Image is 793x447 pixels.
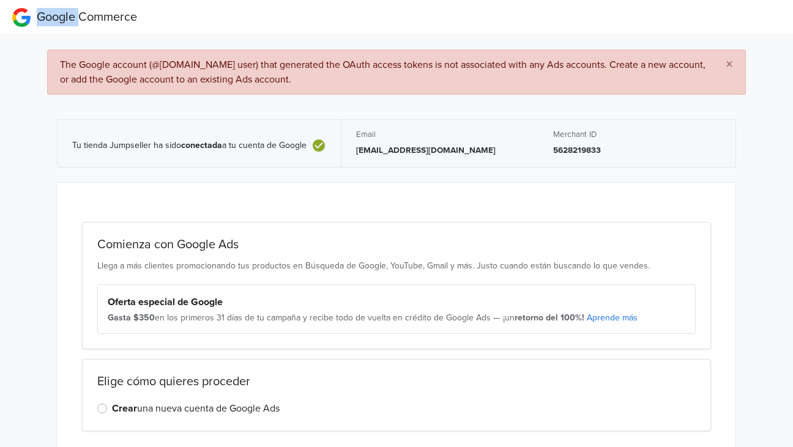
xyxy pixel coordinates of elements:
[97,237,696,252] h2: Comienza con Google Ads
[553,144,721,157] p: 5628219833
[726,56,733,73] span: ×
[356,144,524,157] p: [EMAIL_ADDRESS][DOMAIN_NAME]
[108,312,685,324] div: en los primeros 31 días de tu campaña y recibe todo de vuelta en crédito de Google Ads — ¡un
[112,401,280,416] label: una nueva cuenta de Google Ads
[108,296,223,308] strong: Oferta especial de Google
[108,312,131,323] strong: Gasta
[181,140,222,150] b: conectada
[112,402,137,415] strong: Crear
[133,312,155,323] strong: $350
[713,50,745,79] button: Close
[515,312,584,323] strong: retorno del 100%!
[97,374,696,389] h2: Elige cómo quieres proceder
[72,141,307,151] span: Tu tienda Jumpseller ha sido a tu cuenta de Google
[356,130,524,139] h5: Email
[587,312,638,323] a: Aprende más
[553,130,721,139] h5: Merchant ID
[37,10,137,24] span: Google Commerce
[97,259,696,272] p: Llega a más clientes promocionando tus productos en Búsqueda de Google, YouTube, Gmail y más. Jus...
[60,59,706,86] span: The Google account (@[DOMAIN_NAME] user) that generated the OAuth access tokens is not associated...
